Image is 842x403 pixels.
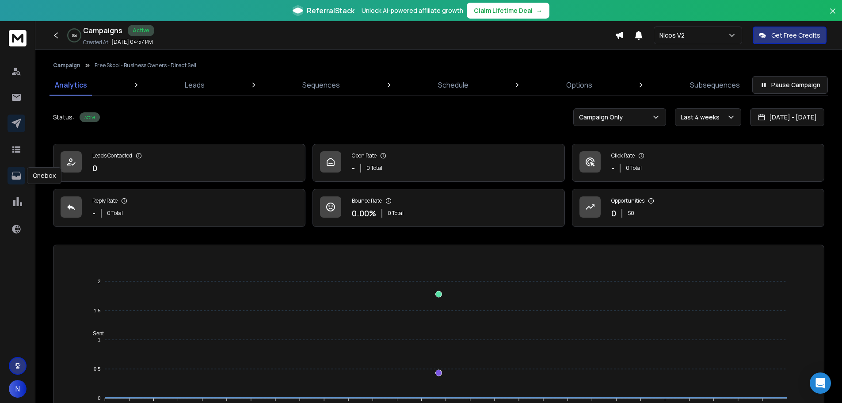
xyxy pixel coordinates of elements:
p: Bounce Rate [352,197,382,204]
tspan: 0.5 [94,366,100,372]
div: Open Intercom Messenger [810,372,831,394]
button: Campaign [53,62,80,69]
p: 0 % [72,33,77,38]
h1: Campaigns [83,25,122,36]
span: → [536,6,542,15]
p: Reply Rate [92,197,118,204]
button: Pause Campaign [752,76,828,94]
p: Last 4 weeks [681,113,723,122]
a: Subsequences [685,74,745,96]
tspan: 1.5 [94,308,100,313]
span: Sent [86,330,104,337]
p: Leads [185,80,205,90]
div: Active [80,112,100,122]
button: Get Free Credits [753,27,827,44]
p: 0 [611,207,616,219]
p: Analytics [55,80,87,90]
span: ReferralStack [307,5,354,16]
tspan: 1 [98,337,100,342]
a: Bounce Rate0.00%0 Total [312,189,565,227]
p: Unlock AI-powered affiliate growth [362,6,463,15]
p: Options [566,80,592,90]
a: Analytics [50,74,92,96]
p: $ 0 [628,210,634,217]
button: [DATE] - [DATE] [750,108,824,126]
p: Sequences [302,80,340,90]
button: Close banner [827,5,838,27]
p: Get Free Credits [771,31,820,40]
p: 0 Total [388,210,404,217]
p: Leads Contacted [92,152,132,159]
a: Reply Rate-0 Total [53,189,305,227]
button: N [9,380,27,398]
p: - [611,162,614,174]
a: Schedule [433,74,474,96]
p: Created At: [83,39,110,46]
tspan: 2 [98,279,100,284]
div: Onebox [27,167,61,184]
p: 0 Total [626,165,642,172]
button: Claim Lifetime Deal→ [467,3,549,19]
p: 0 Total [107,210,123,217]
p: 0 [92,162,97,174]
a: Click Rate-0 Total [572,144,824,182]
a: Open Rate-0 Total [312,144,565,182]
a: Options [561,74,598,96]
p: Click Rate [611,152,635,159]
p: 0 Total [366,165,382,172]
p: Campaign Only [579,113,626,122]
p: Nicos V2 [659,31,688,40]
tspan: 0 [98,395,100,401]
div: Active [128,25,154,36]
p: [DATE] 04:57 PM [111,38,153,46]
p: Subsequences [690,80,740,90]
a: Leads [179,74,210,96]
p: - [92,207,95,219]
p: 0.00 % [352,207,376,219]
p: Status: [53,113,74,122]
p: Open Rate [352,152,377,159]
p: Free Skool - Business Owners - Direct Sell [95,62,196,69]
p: - [352,162,355,174]
a: Opportunities0$0 [572,189,824,227]
p: Opportunities [611,197,644,204]
a: Leads Contacted0 [53,144,305,182]
a: Sequences [297,74,345,96]
p: Schedule [438,80,469,90]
